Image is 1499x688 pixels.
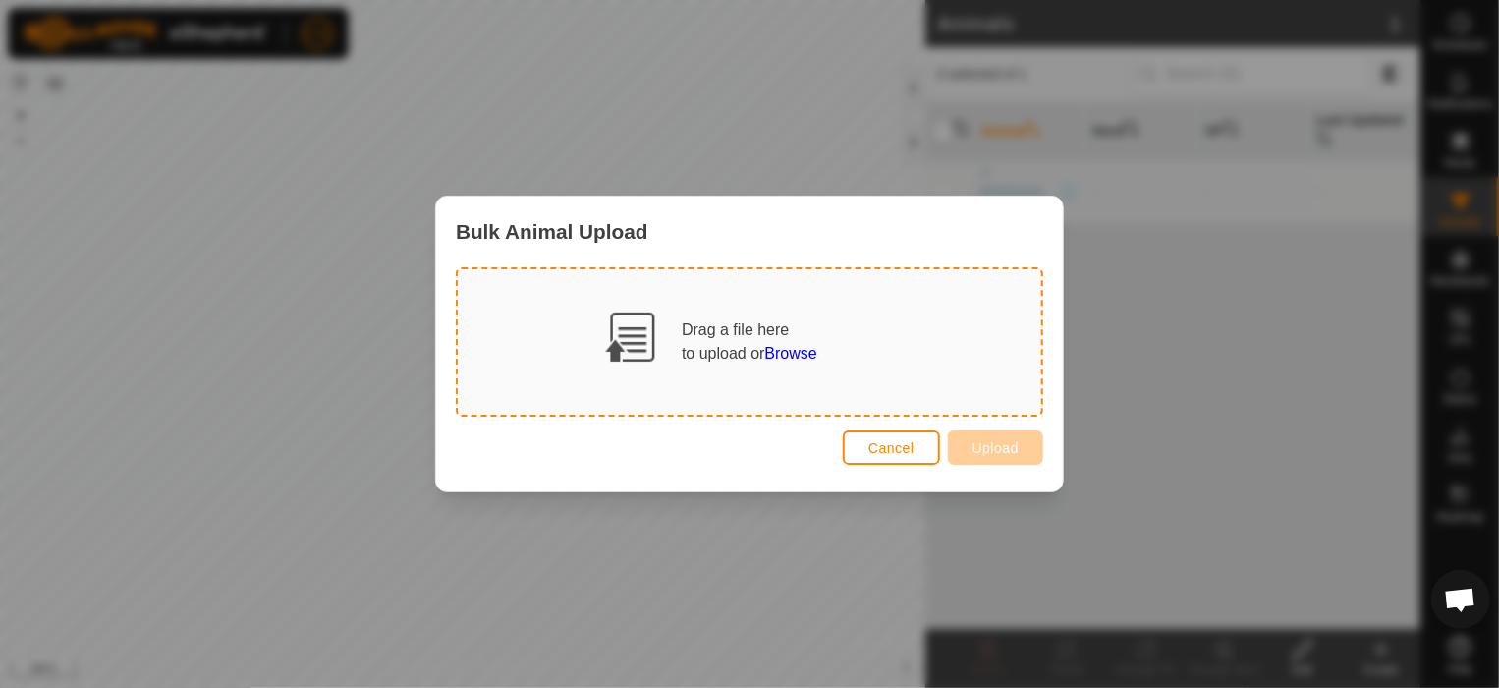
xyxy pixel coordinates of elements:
[765,345,817,362] span: Browse
[843,430,940,465] button: Cancel
[456,216,648,247] span: Bulk Animal Upload
[972,440,1019,456] span: Upload
[948,430,1043,465] button: Upload
[1431,570,1490,629] div: Open chat
[682,342,817,366] div: to upload or
[868,440,915,456] span: Cancel
[682,318,817,366] div: Drag a file here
